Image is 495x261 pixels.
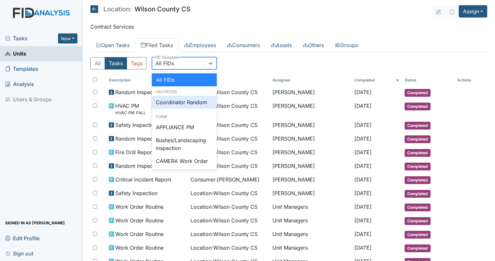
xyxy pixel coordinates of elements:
span: [DATE] [354,149,372,155]
td: Unit Managers [270,214,352,228]
div: Bushes/Landscaping inspection [152,134,217,155]
a: Tasks [5,34,58,42]
span: [DATE] [354,135,372,142]
span: [DATE] [354,163,372,169]
input: Toggle All Rows Selected [93,77,97,81]
span: Safety Inspection [115,121,157,129]
small: HVAC PM FALL [115,110,146,116]
td: Unit Managers [270,200,352,214]
span: Work Order Routine [115,244,164,252]
span: Templates [5,64,38,74]
button: Tasks [105,57,127,69]
span: Location : Wilson County CS [190,189,258,197]
span: Completed [405,122,431,130]
span: Analysis [5,79,34,89]
td: [PERSON_NAME] [270,86,352,99]
th: Toggle SortBy [402,75,455,86]
button: New [58,33,77,43]
span: Location : Wilson County CS [190,135,258,143]
span: Random Inspection for AM [115,88,180,96]
span: Location : Wilson County CS [190,121,258,129]
span: Completed [405,231,431,239]
button: Assign [459,5,487,18]
a: Groups [329,38,363,52]
td: [PERSON_NAME] [270,173,352,187]
th: Toggle SortBy [352,75,402,86]
span: [DATE] [354,231,372,237]
span: HVAC PM HVAC PM FALL [115,102,146,116]
a: Assets [265,38,297,52]
th: Toggle SortBy [188,75,270,86]
td: [PERSON_NAME] [270,118,352,132]
button: All [90,57,105,69]
a: Others [297,38,329,52]
div: Critical Incident Report [152,168,217,180]
a: Employees [178,38,222,52]
span: [DATE] [354,122,372,128]
span: Completed [405,176,431,184]
button: Tags [127,57,147,69]
span: Location : Wilson County CS [190,148,258,156]
span: [DATE] [354,204,372,210]
div: All FIDs [155,59,174,67]
span: [DATE] [354,176,372,183]
span: Safety Inspection [115,189,157,197]
span: Location : Wilson County CS [190,203,258,211]
span: Completed [405,89,431,97]
h5: Wilson County CS [90,5,190,13]
td: [PERSON_NAME] [270,99,352,118]
td: [PERSON_NAME] [270,146,352,159]
p: Contract Services [90,23,487,31]
span: [DATE] [354,217,372,224]
span: Critical Incident Report [115,176,171,183]
a: Open Tasks [90,38,135,52]
span: Completed [405,149,431,157]
div: All FIDs [152,73,217,86]
span: Completed [405,217,431,225]
span: Completed [405,244,431,252]
span: Completed [405,103,431,110]
span: Work Order Routine [115,217,164,224]
span: Units [5,49,26,59]
div: Favorites [152,89,217,95]
span: Location : Wilson County CS [190,162,258,170]
span: [DATE] [354,244,372,251]
span: Completed [405,204,431,211]
th: Actions [455,75,487,86]
span: Consumer : [PERSON_NAME] [190,176,259,183]
div: Coordinator Random [152,96,217,109]
span: Completed [405,135,431,143]
td: [PERSON_NAME] [270,187,352,200]
td: [PERSON_NAME] [270,132,352,146]
span: Location : Wilson County CS [190,88,258,96]
span: Location : Wilson County CS [190,217,258,224]
span: Random Inspection for AM [115,162,180,170]
span: Sign out [5,248,33,258]
span: [DATE] [354,103,372,109]
span: [DATE] [354,190,372,196]
div: Type filter [90,57,147,69]
span: Random Inspection for AM [115,135,180,143]
span: Location : Wilson County CS [190,102,258,110]
span: Location: [103,6,132,12]
td: [PERSON_NAME] [270,159,352,173]
span: Completed [405,190,431,198]
span: Work Order Routine [115,203,164,211]
span: Location : Wilson County CS [190,244,258,252]
a: Filed Tasks [135,38,178,52]
td: Unit Managers [270,228,352,241]
div: CAMERA Work Order [152,155,217,168]
span: [DATE] [354,89,372,95]
span: Location : Wilson County CS [190,230,258,238]
span: Work Order Routine [115,230,164,238]
th: Assignee [270,75,352,86]
span: Signed in as [PERSON_NAME] [5,218,65,228]
th: Toggle SortBy [106,75,188,86]
td: Unit Managers [270,241,352,255]
span: Fire Drill Report [115,148,154,156]
div: Form [152,114,217,120]
span: Edit Profile [5,233,40,243]
span: Completed [405,163,431,170]
a: Consumers [222,38,265,52]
